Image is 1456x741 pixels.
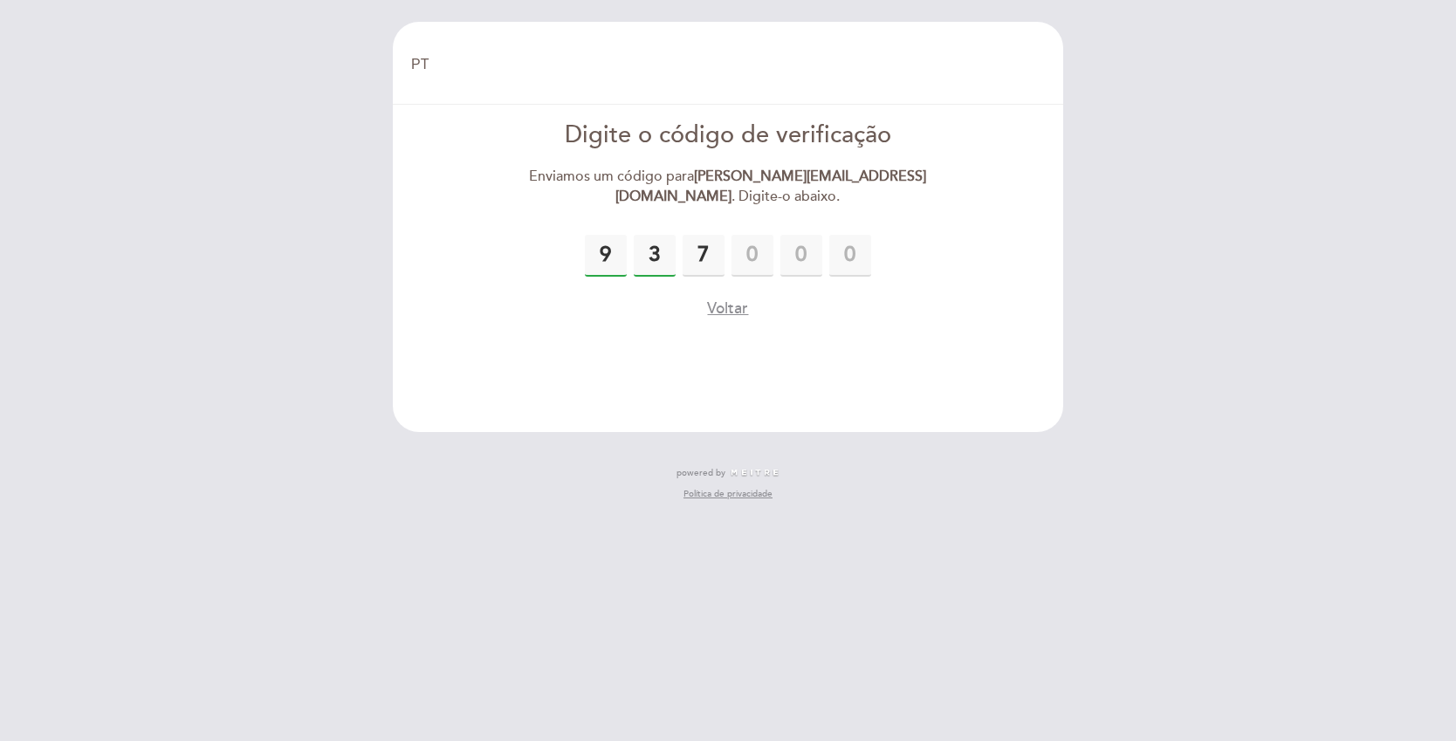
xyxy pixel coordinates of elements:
span: powered by [676,467,725,479]
input: 0 [634,235,676,277]
input: 0 [829,235,871,277]
input: 0 [780,235,822,277]
input: 0 [683,235,725,277]
a: powered by [676,467,780,479]
input: 0 [585,235,627,277]
input: 0 [731,235,773,277]
div: Digite o código de verificação [528,119,929,153]
img: MEITRE [730,469,780,477]
div: Enviamos um código para . Digite-o abaixo. [528,167,929,207]
strong: [PERSON_NAME][EMAIL_ADDRESS][DOMAIN_NAME] [615,168,926,205]
button: Voltar [707,298,748,319]
a: Política de privacidade [683,488,773,500]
